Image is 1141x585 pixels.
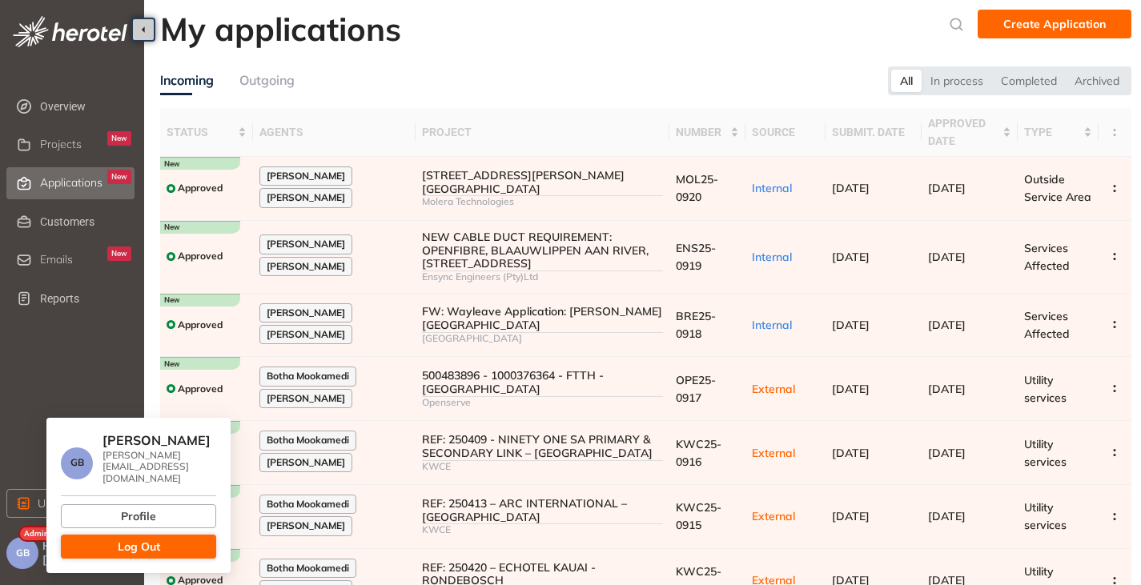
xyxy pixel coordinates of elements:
th: type [1018,108,1099,157]
span: Approved [178,250,223,262]
span: Internal [752,318,792,332]
span: [PERSON_NAME] [267,393,345,404]
span: Botha Mookamedi [267,435,349,446]
span: [PERSON_NAME] [267,261,345,272]
span: Hi, [PERSON_NAME] [42,539,138,567]
span: Botha Mookamedi [267,563,349,574]
span: number [676,123,727,141]
div: New [107,131,131,146]
span: [DATE] [928,181,966,195]
span: MOL25-0920 [676,172,718,204]
div: [PERSON_NAME][EMAIL_ADDRESS][DOMAIN_NAME] [102,450,216,484]
span: Approved [178,319,223,331]
h2: My applications [160,10,401,48]
span: Botha Mookamedi [267,499,349,510]
div: New [107,170,131,184]
span: Utility services [1024,373,1067,405]
span: [PERSON_NAME] [267,520,345,531]
div: [GEOGRAPHIC_DATA] [422,333,663,344]
div: REF: 250409 - NINETY ONE SA PRIMARY & SECONDARY LINK – [GEOGRAPHIC_DATA] [422,433,663,460]
span: [DATE] [928,509,966,523]
span: KWC25-0915 [676,500,721,532]
th: project [416,108,669,157]
span: status [167,123,235,141]
div: [STREET_ADDRESS][PERSON_NAME][GEOGRAPHIC_DATA] [422,169,663,196]
span: [PERSON_NAME] [102,432,211,448]
span: Services Affected [1024,241,1070,273]
span: Create Application [1003,15,1106,33]
div: FW: Wayleave Application: [PERSON_NAME][GEOGRAPHIC_DATA] [422,305,663,332]
img: logo [13,16,127,47]
span: Outside Service Area [1024,172,1091,204]
th: approved date [922,108,1018,157]
span: [DATE] [928,382,966,396]
th: status [160,108,253,157]
span: Utility services [1024,500,1067,532]
span: [DATE] [832,446,870,460]
span: OPE25-0917 [676,373,716,405]
span: Reports [40,282,131,315]
span: ENS25-0919 [676,241,716,273]
span: [PERSON_NAME] [267,329,345,340]
span: Emails [40,253,73,266]
span: [PERSON_NAME] [267,238,345,250]
th: number [669,108,745,157]
div: Molera Technologies [422,196,663,207]
span: BRE25-0918 [676,309,716,341]
span: Profile [121,507,156,525]
span: [PERSON_NAME] [267,307,345,319]
span: GB [16,547,30,559]
span: Botha Mookamedi [267,371,349,382]
span: Customers [40,206,131,238]
div: Incoming [160,70,214,90]
span: Projects [40,138,82,151]
div: NEW CABLE DUCT REQUIREMENT: OPENFIBRE, BLAAUWLIPPEN AAN RIVER, [STREET_ADDRESS] [422,230,663,270]
div: New [107,246,131,261]
span: Internal [752,250,792,264]
div: KWCE [422,461,663,472]
div: Completed [992,70,1066,92]
span: External [752,446,795,460]
span: [DATE] [928,318,966,332]
span: [PERSON_NAME] [267,457,345,468]
span: [DATE] [832,318,870,332]
span: GB [70,457,84,468]
div: REF: 250413 – ARC INTERNATIONAL – [GEOGRAPHIC_DATA] [422,497,663,524]
span: Internal [752,181,792,195]
div: Openserve [422,397,663,408]
span: [PERSON_NAME] [267,170,345,182]
div: KWCE [422,524,663,535]
span: Log Out [118,538,160,555]
th: source [745,108,826,157]
span: External [752,382,795,396]
span: Applications [40,176,102,190]
div: Outgoing [239,70,295,90]
div: In process [922,70,992,92]
span: Approved [178,182,223,194]
div: Archived [1066,70,1128,92]
div: All [891,70,922,92]
span: Utility services [1024,437,1067,469]
span: [DATE] [832,509,870,523]
span: [DATE] [832,382,870,396]
th: agents [253,108,416,157]
span: [PERSON_NAME] [267,192,345,203]
div: Ensync Engineers (Pty)Ltd [422,271,663,282]
th: submit. date [826,108,922,157]
span: Overview [40,90,131,122]
span: [DATE] [928,446,966,460]
button: Create Application [978,10,1131,38]
button: GB [6,537,38,569]
span: [DATE] [832,181,870,195]
span: KWC25-0916 [676,437,721,469]
span: [DATE] [832,250,870,264]
span: type [1024,123,1080,141]
span: [DATE] [928,250,966,264]
button: Profile [61,504,216,528]
button: Log Out [61,535,216,559]
span: Services Affected [1024,309,1070,341]
div: 500483896 - 1000376364 - FTTH - [GEOGRAPHIC_DATA] [422,369,663,396]
span: External [752,509,795,523]
span: approved date [928,114,999,150]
